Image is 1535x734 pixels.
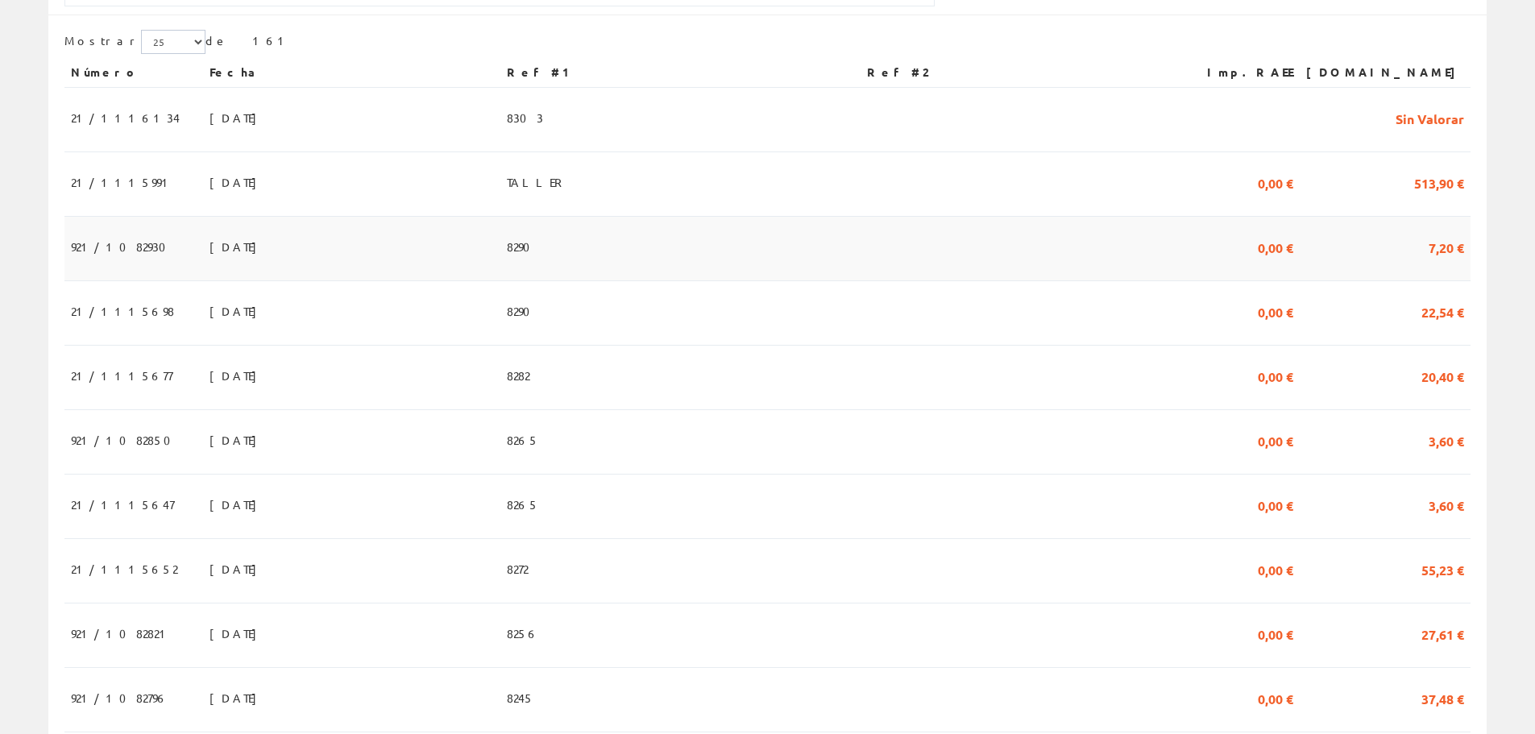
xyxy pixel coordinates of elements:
[71,620,172,647] span: 921/1082821
[507,104,543,131] span: 8303
[71,168,175,196] span: 21/1115991
[210,297,265,325] span: [DATE]
[71,104,180,131] span: 21/1116134
[1396,104,1464,131] span: Sin Valorar
[64,30,205,54] label: Mostrar
[71,233,176,260] span: 921/1082930
[210,426,265,454] span: [DATE]
[1429,426,1464,454] span: 3,60 €
[500,58,861,87] th: Ref #1
[71,555,177,583] span: 21/1115652
[1258,233,1293,260] span: 0,00 €
[1429,233,1464,260] span: 7,20 €
[507,620,539,647] span: 8256
[1258,168,1293,196] span: 0,00 €
[1421,684,1464,711] span: 37,48 €
[64,58,203,87] th: Número
[507,491,539,518] span: 8265
[210,555,265,583] span: [DATE]
[210,104,265,131] span: [DATE]
[1258,491,1293,518] span: 0,00 €
[507,426,539,454] span: 8265
[210,684,265,711] span: [DATE]
[71,684,168,711] span: 921/1082796
[1421,362,1464,389] span: 20,40 €
[1421,297,1464,325] span: 22,54 €
[507,297,540,325] span: 8290
[1429,491,1464,518] span: 3,60 €
[861,58,1179,87] th: Ref #2
[507,362,529,389] span: 8282
[71,297,174,325] span: 21/1115698
[210,620,265,647] span: [DATE]
[1414,168,1464,196] span: 513,90 €
[71,426,180,454] span: 921/1082850
[1258,362,1293,389] span: 0,00 €
[210,233,265,260] span: [DATE]
[1258,620,1293,647] span: 0,00 €
[210,362,265,389] span: [DATE]
[203,58,500,87] th: Fecha
[210,491,265,518] span: [DATE]
[1258,555,1293,583] span: 0,00 €
[1300,58,1471,87] th: [DOMAIN_NAME]
[64,30,1471,58] div: de 161
[1179,58,1300,87] th: Imp.RAEE
[507,684,534,711] span: 8245
[1258,297,1293,325] span: 0,00 €
[507,233,540,260] span: 8290
[1421,620,1464,647] span: 27,61 €
[71,362,172,389] span: 21/1115677
[1258,684,1293,711] span: 0,00 €
[141,30,205,54] select: Mostrar
[1421,555,1464,583] span: 55,23 €
[507,168,568,196] span: TALLER
[71,491,174,518] span: 21/1115647
[210,168,265,196] span: [DATE]
[507,555,528,583] span: 8272
[1258,426,1293,454] span: 0,00 €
